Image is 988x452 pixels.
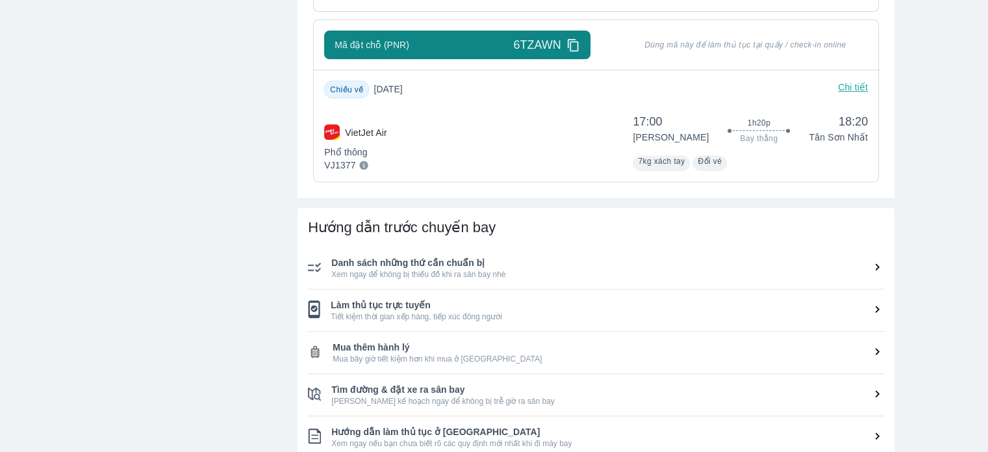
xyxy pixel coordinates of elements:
span: Dùng mã này để làm thủ tục tại quầy / check-in online [623,40,868,50]
span: Mua bây giờ tiết kiệm hơn khi mua ở [GEOGRAPHIC_DATA] [333,354,884,364]
span: Tìm đường & đặt xe ra sân bay [331,383,884,396]
span: Xem ngay để không bị thiếu đồ khi ra sân bay nhé [331,269,884,280]
p: Chi tiết [838,81,868,98]
span: Tiết kiệm thời gian xếp hàng, tiếp xúc đông người [331,312,884,322]
span: 6TZAWN [513,37,561,53]
span: 18:20 [809,114,868,129]
p: VJ1377 [324,159,355,172]
span: Chiều về [330,85,363,94]
span: Xem ngay nếu bạn chưa biết rõ các quy định mới nhất khi đi máy bay [331,438,884,449]
span: [DATE] [374,83,412,96]
span: Làm thủ tục trực tuyến [331,299,884,312]
p: Tân Sơn Nhất [809,131,868,144]
span: Danh sách những thứ cần chuẩn bị [331,256,884,269]
span: 7kg xách tay [638,157,685,166]
span: 1h20p [748,118,770,128]
span: Hướng dẫn trước chuyến bay [308,219,496,235]
p: VietJet Air [345,126,386,139]
img: ic_checklist [308,429,321,444]
span: Đổi vé [698,157,722,166]
img: ic_checklist [308,345,322,359]
p: Phổ thông [324,146,386,159]
span: 17:00 [633,114,709,129]
span: [PERSON_NAME] kế hoạch ngay để không bị trễ giờ ra sân bay [331,396,884,406]
span: Hướng dẫn làm thủ tục ở [GEOGRAPHIC_DATA] [331,425,884,438]
p: [PERSON_NAME] [633,131,709,144]
img: ic_checklist [308,262,321,273]
span: Bay thẳng [740,133,778,144]
img: ic_checklist [308,388,321,401]
img: ic_checklist [308,300,320,318]
span: Mã đặt chỗ (PNR) [335,38,409,51]
span: Mua thêm hành lý [333,341,884,354]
